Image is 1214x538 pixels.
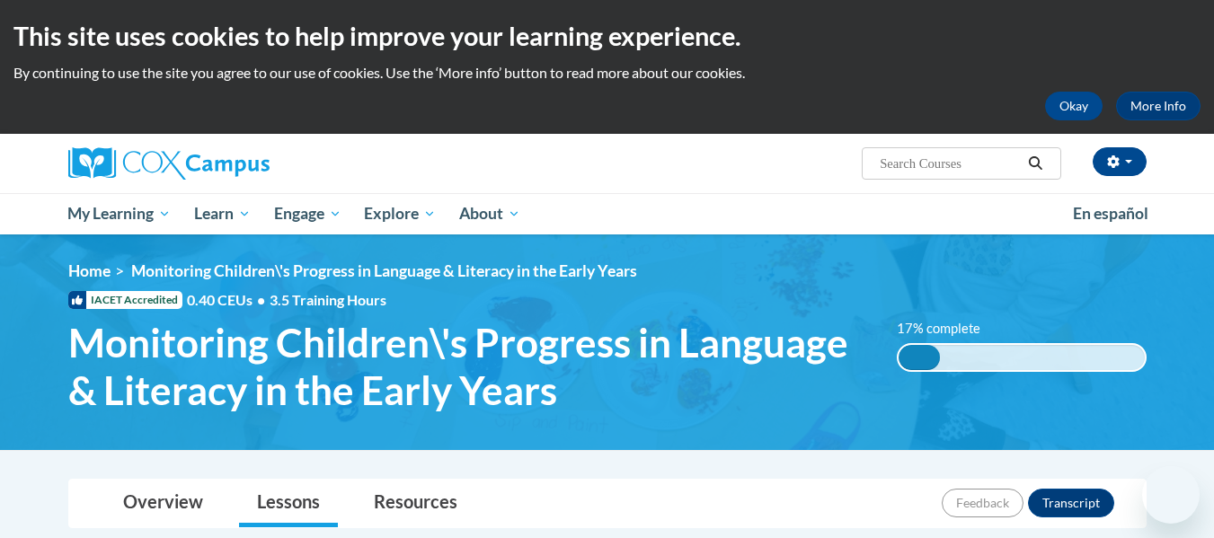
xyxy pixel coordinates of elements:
a: More Info [1116,92,1201,120]
a: Overview [105,480,221,527]
a: Learn [182,193,262,234]
a: Home [68,261,111,280]
a: About [447,193,532,234]
span: Explore [364,203,436,225]
a: Lessons [239,480,338,527]
input: Search Courses [878,153,1022,174]
span: Monitoring Children\'s Progress in Language & Literacy in the Early Years [68,319,871,414]
button: Transcript [1028,489,1114,517]
span: About [459,203,520,225]
a: Cox Campus [68,147,410,180]
iframe: Button to launch messaging window [1142,466,1200,524]
a: Resources [356,480,475,527]
div: 17% complete [899,345,940,370]
button: Account Settings [1093,147,1147,176]
img: Cox Campus [68,147,270,180]
a: En español [1061,195,1160,233]
button: Search [1022,153,1049,174]
span: 3.5 Training Hours [270,291,386,308]
span: 0.40 CEUs [187,290,270,310]
a: Explore [352,193,447,234]
span: IACET Accredited [68,291,182,309]
span: Learn [194,203,251,225]
button: Okay [1045,92,1103,120]
button: Feedback [942,489,1023,517]
span: • [257,291,265,308]
div: Main menu [41,193,1174,234]
a: My Learning [57,193,183,234]
p: By continuing to use the site you agree to our use of cookies. Use the ‘More info’ button to read... [13,63,1201,83]
h2: This site uses cookies to help improve your learning experience. [13,18,1201,54]
a: Engage [262,193,353,234]
span: En español [1073,204,1148,223]
span: Engage [274,203,341,225]
label: 17% complete [897,319,1000,339]
span: Monitoring Children\'s Progress in Language & Literacy in the Early Years [131,261,637,280]
span: My Learning [67,203,171,225]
